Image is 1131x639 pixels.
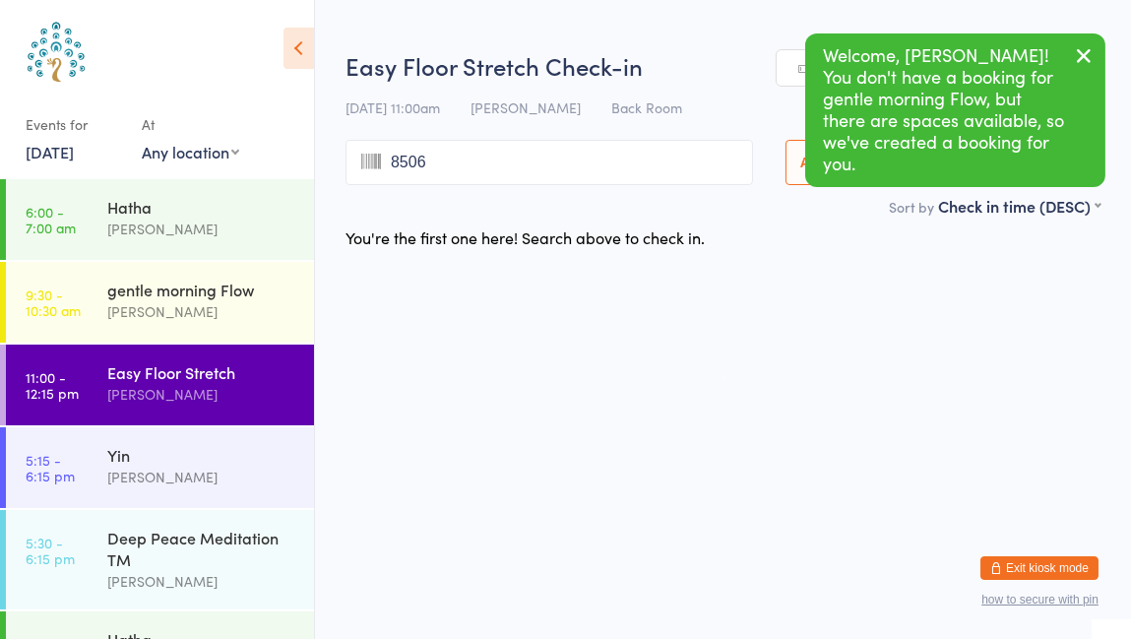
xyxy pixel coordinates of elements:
time: 9:30 - 10:30 am [26,287,81,318]
label: Sort by [889,197,934,217]
time: 5:30 - 6:15 pm [26,535,75,566]
div: At [142,108,239,141]
a: 6:00 -7:00 amHatha[PERSON_NAME] [6,179,314,260]
a: 11:00 -12:15 pmEasy Floor Stretch[PERSON_NAME] [6,345,314,425]
a: 5:30 -6:15 pmDeep Peace Meditation TM[PERSON_NAME] [6,510,314,609]
div: You're the first one here! Search above to check in. [346,226,705,248]
div: Easy Floor Stretch [107,361,297,383]
span: [DATE] 11:00am [346,97,440,117]
img: Australian School of Meditation & Yoga [20,15,94,89]
button: All Bookings [785,140,900,185]
div: [PERSON_NAME] [107,383,297,406]
time: 5:15 - 6:15 pm [26,452,75,483]
span: Back Room [611,97,682,117]
div: [PERSON_NAME] [107,466,297,488]
span: [PERSON_NAME] [471,97,581,117]
div: [PERSON_NAME] [107,218,297,240]
button: Exit kiosk mode [980,556,1099,580]
time: 11:00 - 12:15 pm [26,369,79,401]
a: [DATE] [26,141,74,162]
div: gentle morning Flow [107,279,297,300]
h2: Easy Floor Stretch Check-in [346,49,1100,82]
a: 9:30 -10:30 amgentle morning Flow[PERSON_NAME] [6,262,314,343]
input: Search [346,140,753,185]
div: Welcome, [PERSON_NAME]! You don't have a booking for gentle morning Flow, but there are spaces av... [805,33,1105,187]
div: Hatha [107,196,297,218]
div: Check in time (DESC) [938,195,1100,217]
time: 6:00 - 7:00 am [26,204,76,235]
div: [PERSON_NAME] [107,300,297,323]
button: how to secure with pin [981,593,1099,607]
div: Deep Peace Meditation TM [107,527,297,570]
div: Any location [142,141,239,162]
div: Events for [26,108,122,141]
div: [PERSON_NAME] [107,570,297,593]
a: 5:15 -6:15 pmYin[PERSON_NAME] [6,427,314,508]
div: Yin [107,444,297,466]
